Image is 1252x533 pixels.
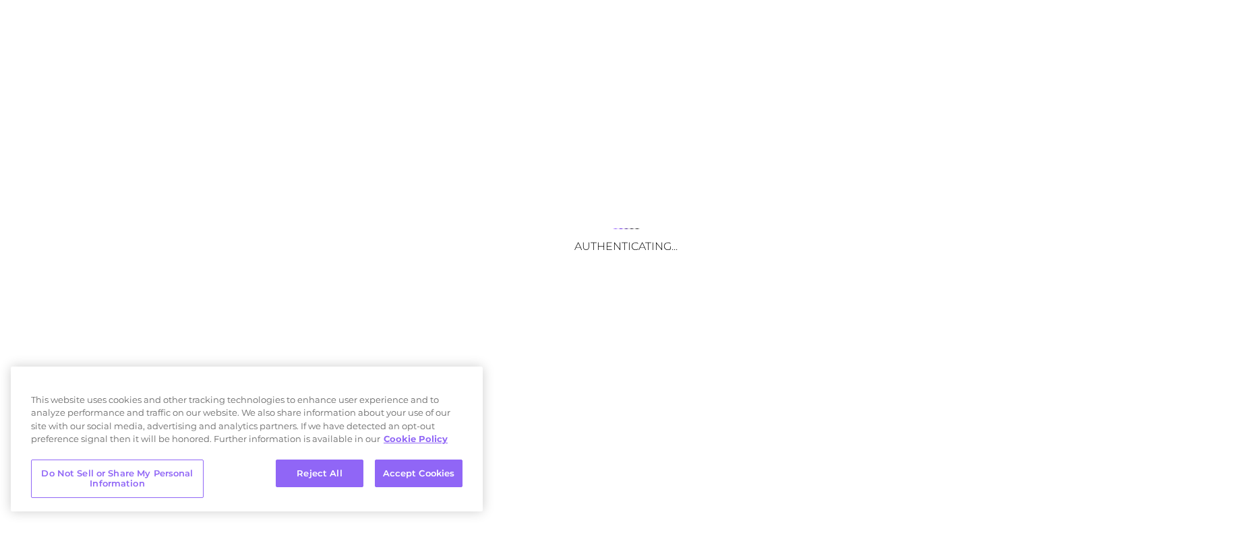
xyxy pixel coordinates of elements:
h3: Authenticating... [491,240,761,253]
button: Close [446,367,476,396]
div: Privacy [11,367,483,511]
button: Accept Cookies [375,460,463,488]
div: This website uses cookies and other tracking technologies to enhance user experience and to analy... [11,394,483,453]
div: Cookie banner [11,367,483,511]
a: More information about your privacy, opens in a new tab [384,433,448,444]
button: Reject All [276,460,363,488]
button: Do Not Sell or Share My Personal Information [31,460,204,498]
